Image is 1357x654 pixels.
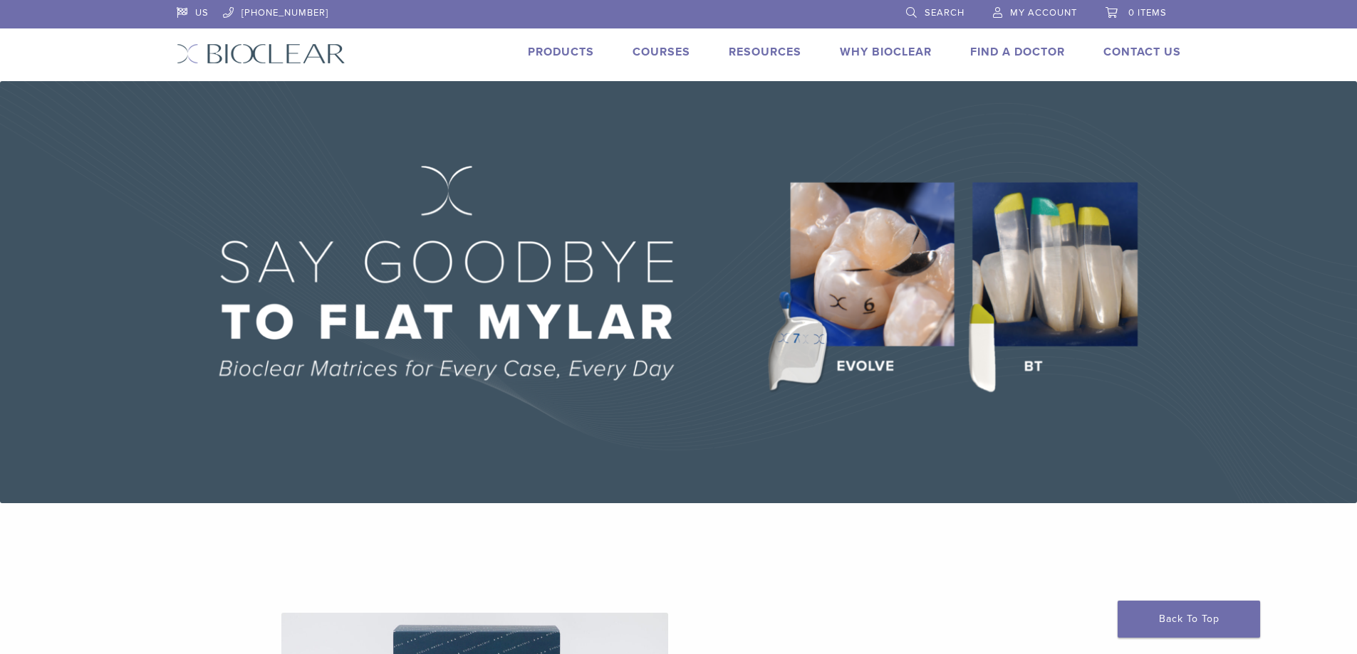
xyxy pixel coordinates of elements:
[177,43,345,64] img: Bioclear
[633,45,690,59] a: Courses
[528,45,594,59] a: Products
[970,45,1065,59] a: Find A Doctor
[840,45,932,59] a: Why Bioclear
[1118,601,1260,638] a: Back To Top
[729,45,801,59] a: Resources
[925,7,965,19] span: Search
[1103,45,1181,59] a: Contact Us
[1010,7,1077,19] span: My Account
[1128,7,1167,19] span: 0 items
